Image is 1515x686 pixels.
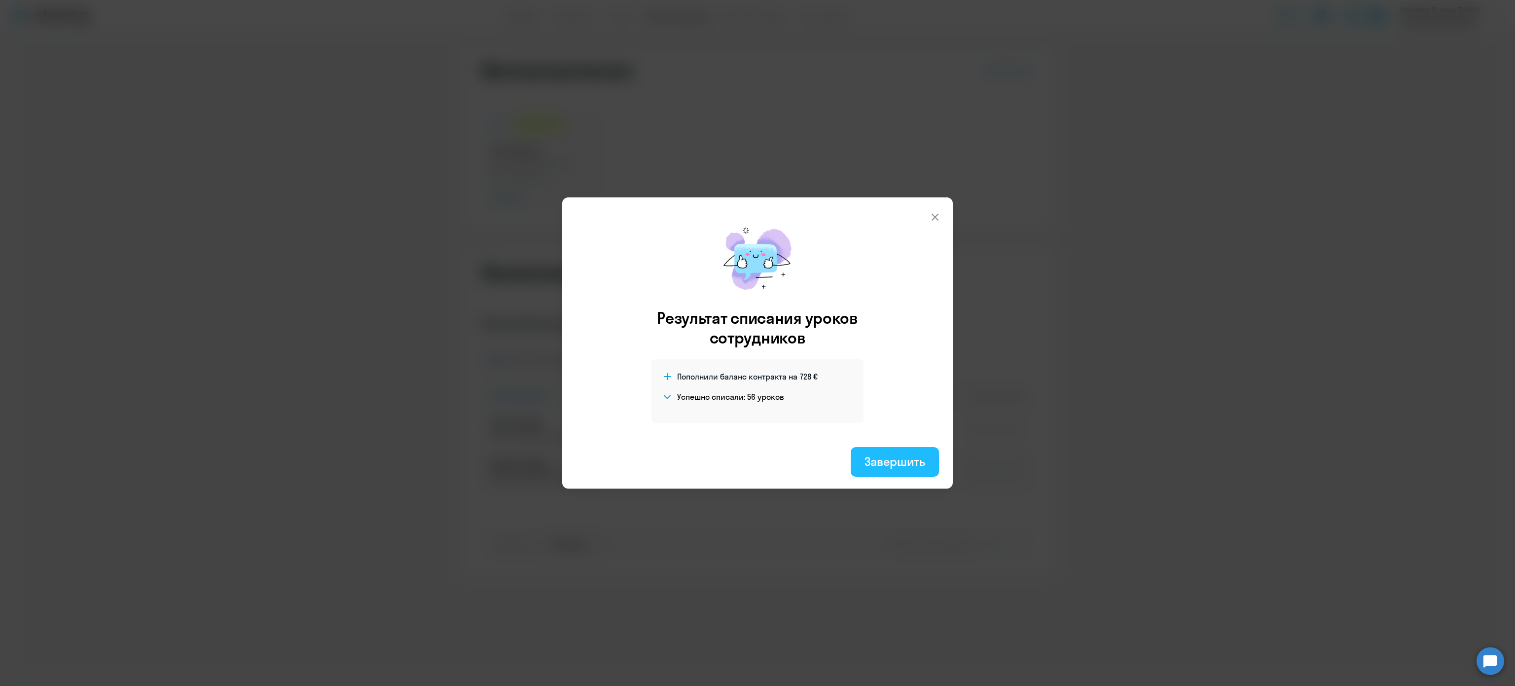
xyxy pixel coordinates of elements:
[677,391,784,402] h4: Успешно списали: 56 уроков
[644,308,871,347] h3: Результат списания уроков сотрудников
[713,217,802,300] img: mirage-message.png
[677,371,797,382] span: Пополнили баланс контракта на
[851,447,939,477] button: Завершить
[865,454,925,469] div: Завершить
[800,371,818,382] span: 728 €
